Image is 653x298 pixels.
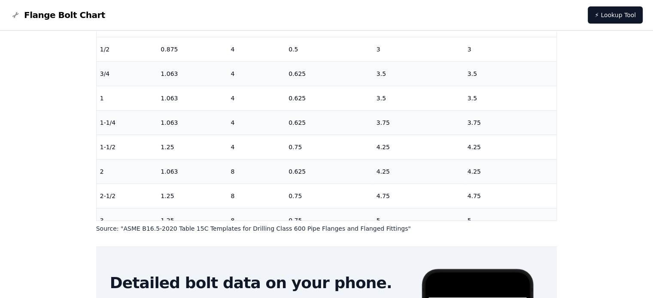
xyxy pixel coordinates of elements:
[464,135,557,159] td: 4.25
[24,9,105,21] span: Flange Bolt Chart
[373,159,464,184] td: 4.25
[464,86,557,110] td: 3.5
[227,86,285,110] td: 4
[285,135,373,159] td: 0.75
[157,184,227,208] td: 1.25
[96,224,557,233] p: Source: " ASME B16.5-2020 Table 15C Templates for Drilling Class 600 Pipe Flanges and Flanged Fit...
[97,184,158,208] td: 2-1/2
[157,159,227,184] td: 1.063
[227,208,285,232] td: 8
[373,86,464,110] td: 3.5
[97,159,158,184] td: 2
[157,110,227,135] td: 1.063
[373,135,464,159] td: 4.25
[285,86,373,110] td: 0.625
[588,6,643,24] a: ⚡ Lookup Tool
[464,110,557,135] td: 3.75
[464,61,557,86] td: 3.5
[157,208,227,232] td: 1.25
[373,184,464,208] td: 4.75
[227,37,285,61] td: 4
[285,184,373,208] td: 0.75
[110,274,406,292] h2: Detailed bolt data on your phone.
[227,110,285,135] td: 4
[285,110,373,135] td: 0.625
[97,61,158,86] td: 3/4
[285,37,373,61] td: 0.5
[464,184,557,208] td: 4.75
[227,184,285,208] td: 8
[10,10,21,20] img: Flange Bolt Chart Logo
[373,61,464,86] td: 3.5
[97,208,158,232] td: 3
[97,135,158,159] td: 1-1/2
[97,86,158,110] td: 1
[227,61,285,86] td: 4
[157,135,227,159] td: 1.25
[97,110,158,135] td: 1-1/4
[285,159,373,184] td: 0.625
[157,86,227,110] td: 1.063
[227,159,285,184] td: 8
[464,159,557,184] td: 4.25
[373,37,464,61] td: 3
[10,9,105,21] a: Flange Bolt Chart LogoFlange Bolt Chart
[285,208,373,232] td: 0.75
[464,208,557,232] td: 5
[373,110,464,135] td: 3.75
[97,37,158,61] td: 1/2
[373,208,464,232] td: 5
[157,61,227,86] td: 1.063
[285,61,373,86] td: 0.625
[464,37,557,61] td: 3
[227,135,285,159] td: 4
[157,37,227,61] td: 0.875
